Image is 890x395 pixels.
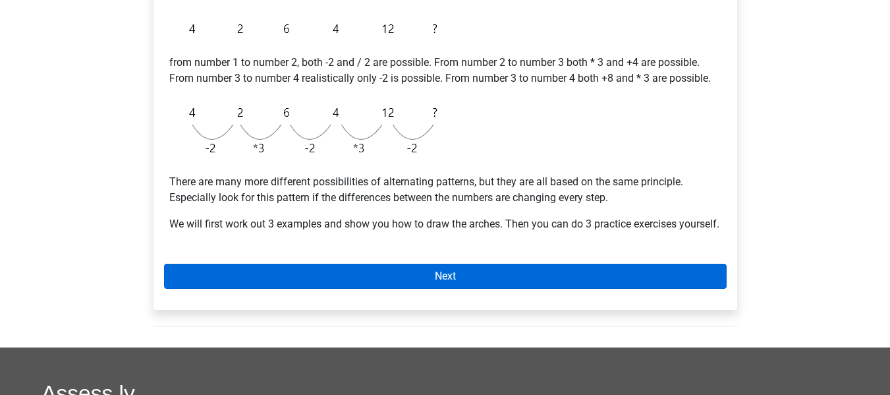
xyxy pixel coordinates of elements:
p: There are many more different possibilities of alternating patterns, but they are all based on th... [169,174,721,206]
a: Next [164,264,727,289]
img: Alternating_Example_intro_2.png [169,97,444,164]
p: from number 1 to number 2, both -2 and / 2 are possible. From number 2 to number 3 both * 3 and +... [169,55,721,86]
p: We will first work out 3 examples and show you how to draw the arches. Then you can do 3 practice... [169,216,721,232]
img: Alternating_Example_intro_1.png [169,13,444,44]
